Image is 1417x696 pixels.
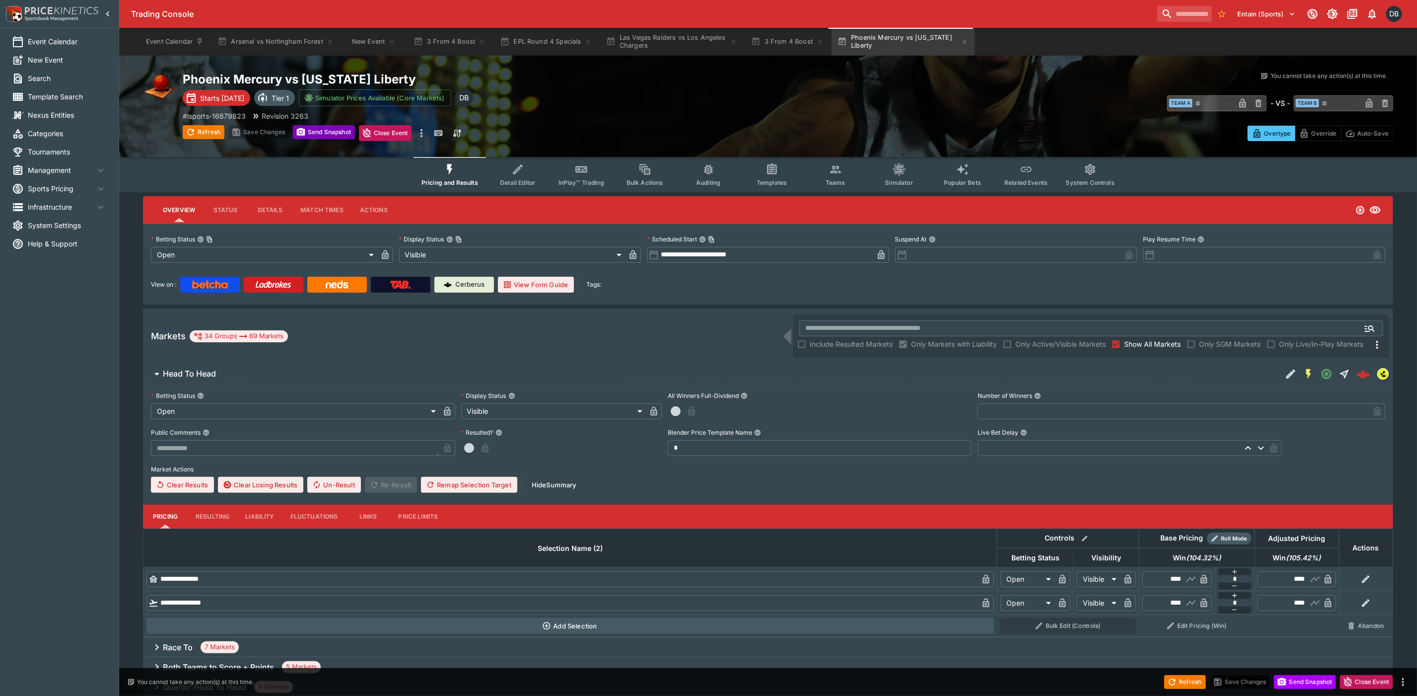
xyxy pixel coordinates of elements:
button: Copy To Clipboard [206,236,213,243]
button: Details [248,198,292,222]
img: logo-cerberus--red.svg [1356,367,1370,381]
span: System Settings [28,220,107,231]
span: Sports Pricing [28,183,95,194]
img: Sportsbook Management [25,16,78,21]
span: Help & Support [28,238,107,249]
div: Open [151,247,377,263]
button: Abandon [1342,618,1390,634]
button: Bulk Edit (Controls) [1000,618,1136,634]
button: Daniel Beswick [1383,3,1405,25]
div: Trading Console [131,9,1153,19]
button: Blender Price Template Name [754,429,761,436]
th: Adjusted Pricing [1255,529,1339,548]
button: Suspend At [929,236,936,243]
span: Search [28,73,107,83]
p: Live Bet Delay [978,428,1018,437]
span: Team B [1296,99,1319,107]
button: Las Vegas Raiders vs Los Angeles Chargers [600,28,743,56]
img: Cerberus [444,281,452,289]
button: Toggle light/dark mode [1324,5,1342,23]
span: Visibility [1080,552,1132,564]
button: No Bookmarks [1214,6,1230,22]
p: Scheduled Start [647,235,697,243]
button: Override [1295,126,1341,141]
button: Resulting [188,505,237,529]
button: View Form Guide [498,277,574,293]
span: InPlay™ Trading [559,179,604,186]
p: Display Status [461,391,506,400]
button: Un-Result [307,477,360,493]
div: Daniel Beswick [1386,6,1402,22]
p: Overtype [1264,128,1291,139]
span: Only Live/In-Play Markets [1279,339,1363,349]
p: Starts [DATE] [200,93,244,103]
button: Betting Status [197,392,204,399]
button: Fluctuations [283,505,346,529]
button: Number of Winners [1034,392,1041,399]
div: 465b9bde-d658-4402-bef4-27be5fb87a56 [1356,367,1370,381]
button: HideSummary [526,477,582,493]
button: All Winners Full-Dividend [741,392,748,399]
span: Infrastructure [28,202,95,212]
button: Refresh [1164,675,1206,689]
h5: Markets [151,330,186,342]
button: Close Event [1340,675,1393,689]
button: Remap Selection Target [421,477,517,493]
button: more [416,125,427,141]
div: Start From [1248,126,1393,141]
div: Visible [461,403,646,419]
p: Suspend At [895,235,927,243]
button: Bulk edit [1078,532,1091,545]
h6: Both Teams to Score + Points [163,662,274,673]
span: Only Active/Visible Markets [1015,339,1106,349]
button: Send Snapshot [293,125,355,139]
button: Clear Losing Results [218,477,303,493]
button: Auto-Save [1341,126,1393,141]
button: more [1397,676,1409,688]
div: Open [1000,595,1055,611]
th: Controls [997,529,1139,548]
p: Public Comments [151,428,201,437]
span: Event Calendar [28,36,107,47]
div: Visible [1077,595,1120,611]
button: Arsenal vs Nottingham Forest [212,28,340,56]
div: Event type filters [414,157,1123,192]
button: Phoenix Mercury vs [US_STATE] Liberty [832,28,975,56]
span: Nexus Entities [28,110,107,120]
svg: Open [1321,368,1333,380]
button: Copy To Clipboard [708,236,715,243]
div: Show/hide Price Roll mode configuration. [1207,533,1252,544]
p: Override [1311,128,1337,139]
p: Auto-Save [1357,128,1389,139]
div: Visible [1077,571,1120,587]
p: All Winners Full-Dividend [668,391,739,400]
button: Public Comments [203,429,210,436]
svg: Visible [1369,204,1381,216]
img: PriceKinetics [25,7,98,14]
h6: Head To Head [163,369,216,379]
p: Tier 1 [272,93,289,103]
button: Status [203,198,248,222]
span: Pricing and Results [422,179,478,186]
button: Edit Detail [1282,365,1300,383]
img: TabNZ [390,281,411,289]
em: ( 104.32 %) [1186,552,1221,564]
span: Related Events [1004,179,1048,186]
button: Edit Pricing (Win) [1142,618,1252,634]
label: View on : [151,277,176,293]
span: New Event [28,55,107,65]
button: EPL Round 4 Specials [494,28,598,56]
span: Re-Result [365,477,417,493]
button: Copy To Clipboard [455,236,462,243]
span: Selection Name (2) [527,542,614,554]
span: 5 Markets [282,662,321,672]
span: System Controls [1066,179,1115,186]
button: Event Calendar [140,28,210,56]
button: Add Selection [146,618,994,634]
p: Copy To Clipboard [183,111,246,121]
p: Play Resume Time [1143,235,1196,243]
button: Display StatusCopy To Clipboard [446,236,453,243]
button: Overtype [1248,126,1295,141]
button: Simulator Prices Available (Core Markets) [299,89,451,106]
span: Show All Markets [1124,339,1181,349]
